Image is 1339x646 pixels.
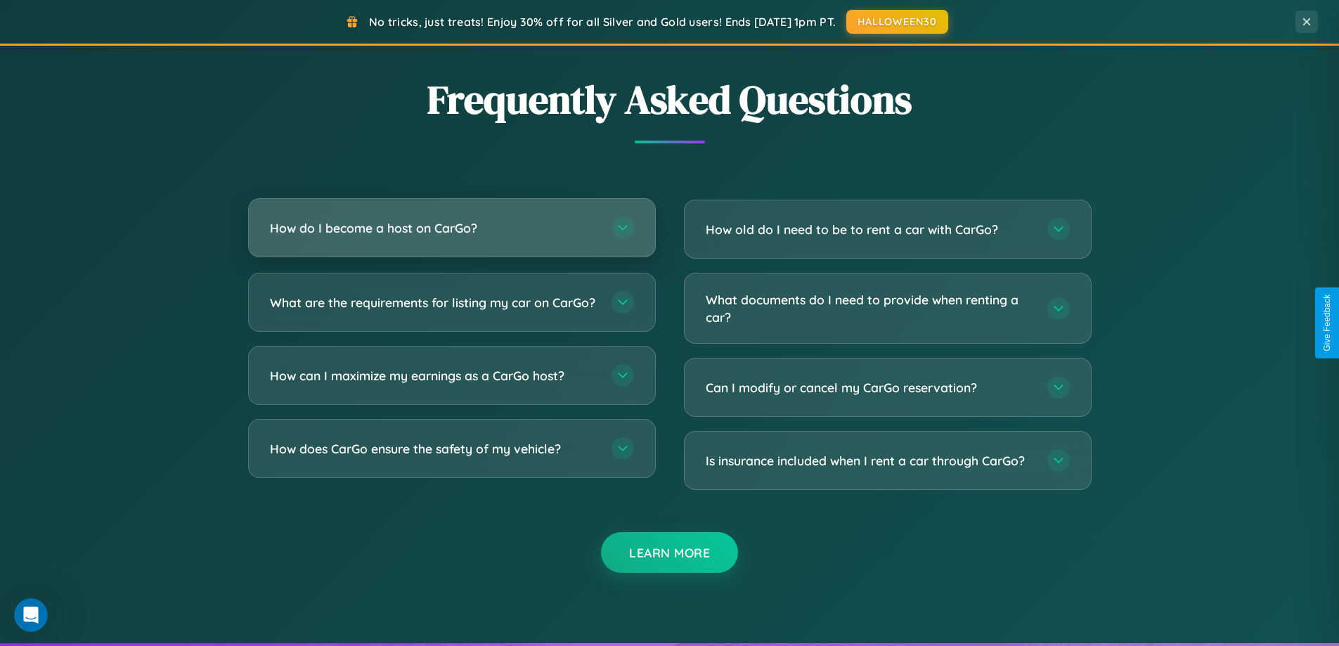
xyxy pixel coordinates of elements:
h3: How old do I need to be to rent a car with CarGo? [706,221,1033,238]
h3: Can I modify or cancel my CarGo reservation? [706,379,1033,396]
h3: Is insurance included when I rent a car through CarGo? [706,452,1033,470]
button: Learn More [601,532,738,573]
div: Give Feedback [1322,295,1332,351]
h3: How does CarGo ensure the safety of my vehicle? [270,440,597,458]
h3: What are the requirements for listing my car on CarGo? [270,294,597,311]
span: No tricks, just treats! Enjoy 30% off for all Silver and Gold users! Ends [DATE] 1pm PT. [369,15,836,29]
h3: How do I become a host on CarGo? [270,219,597,237]
button: HALLOWEEN30 [846,10,948,34]
iframe: Intercom live chat [14,598,48,632]
h2: Frequently Asked Questions [248,72,1092,127]
h3: How can I maximize my earnings as a CarGo host? [270,367,597,385]
h3: What documents do I need to provide when renting a car? [706,291,1033,325]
